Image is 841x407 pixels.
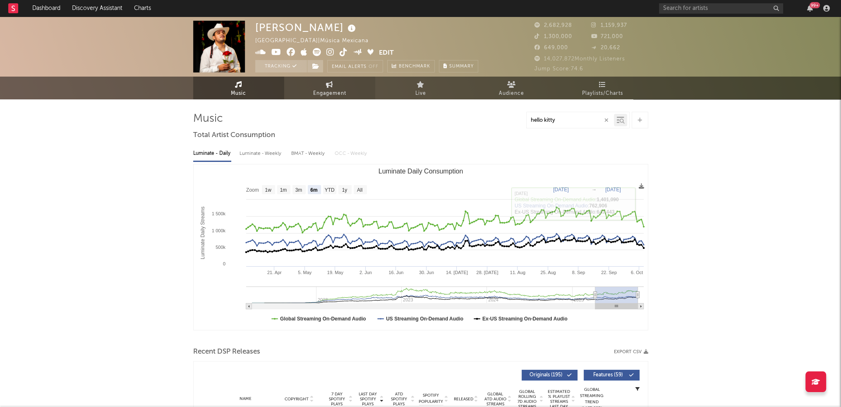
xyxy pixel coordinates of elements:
div: Name [218,396,273,402]
text: 28. [DATE] [476,270,498,275]
text: Luminate Daily Consumption [378,168,463,175]
text: 2. Jun [359,270,371,275]
text: 500k [216,245,225,250]
text: 1m [280,187,287,193]
text: 16. Jun [388,270,403,275]
span: Global ATD Audio Streams [484,392,507,407]
text: 22. Sep [601,270,617,275]
button: Export CSV [614,349,648,354]
a: Engagement [284,77,375,99]
text: Global Streaming On-Demand Audio [280,316,366,322]
span: Last Day Spotify Plays [357,392,379,407]
text: Luminate Daily Streams [200,207,206,259]
span: 649,000 [534,45,568,51]
span: 14,027,872 Monthly Listeners [534,56,625,62]
button: Edit [379,48,394,58]
input: Search by song name or URL [527,117,614,124]
text: 14. [DATE] [446,270,467,275]
text: Zoom [246,187,259,193]
text: 1 500k [211,211,225,216]
text: 0 [223,261,225,266]
span: Audience [499,89,524,99]
text: → [592,187,597,193]
span: Engagement [313,89,346,99]
span: Recent DSP Releases [193,347,260,357]
text: [DATE] [605,187,621,193]
span: 2,682,928 [534,23,572,28]
div: [PERSON_NAME] [255,21,358,34]
div: BMAT - Weekly [291,147,326,161]
text: Ex-US Streaming On-Demand Audio [482,316,567,322]
button: Email AlertsOff [327,60,383,72]
span: Features ( 59 ) [589,373,627,378]
span: Spotify Popularity [419,393,443,405]
button: Summary [439,60,478,72]
span: 1,159,937 [591,23,627,28]
button: Originals(195) [522,370,577,381]
text: 6. Oct [630,270,642,275]
svg: Luminate Daily Consumption [194,164,648,330]
span: 7 Day Spotify Plays [326,392,348,407]
span: Released [454,397,473,402]
text: 21. Apr [267,270,281,275]
div: 99 + [810,2,820,8]
text: 3m [295,187,302,193]
text: 8. Sep [572,270,585,275]
span: ATD Spotify Plays [388,392,410,407]
a: Music [193,77,284,99]
div: Luminate - Weekly [240,147,283,161]
button: Tracking [255,60,307,72]
text: 19. May [327,270,343,275]
button: Features(59) [584,370,640,381]
text: 1y [342,187,347,193]
a: Benchmark [387,60,435,72]
text: 1 000k [211,228,225,233]
span: Music [231,89,246,99]
em: Off [369,65,379,69]
div: Luminate - Daily [193,147,231,161]
span: Benchmark [399,62,430,72]
text: 1w [265,187,271,193]
a: Audience [466,77,557,99]
span: Playlists/Charts [582,89,623,99]
text: 30. Jun [419,270,434,275]
span: Summary [449,64,474,69]
a: Playlists/Charts [557,77,648,99]
text: [DATE] [553,187,569,193]
text: 6m [310,187,317,193]
a: Live [375,77,466,99]
text: 11. Aug [510,270,525,275]
span: 1,300,000 [534,34,572,39]
button: 99+ [807,5,813,12]
text: 25. Aug [540,270,556,275]
span: Live [415,89,426,99]
span: Copyright [285,397,309,402]
text: All [357,187,362,193]
span: Originals ( 195 ) [527,373,565,378]
span: Total Artist Consumption [193,130,275,140]
span: 721,000 [591,34,623,39]
span: 20,662 [591,45,620,51]
input: Search for artists [659,3,783,14]
div: [GEOGRAPHIC_DATA] | Música Mexicana [255,36,378,46]
span: Jump Score: 74.6 [534,66,583,72]
text: US Streaming On-Demand Audio [386,316,463,322]
text: YTD [324,187,334,193]
text: 5. May [298,270,312,275]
